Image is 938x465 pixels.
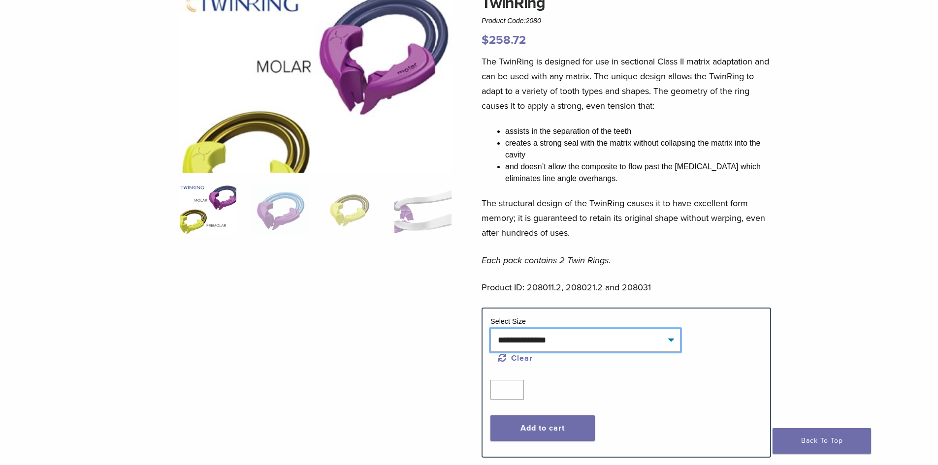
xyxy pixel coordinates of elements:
[394,185,451,234] img: TwinRing - Image 4
[498,353,533,363] a: Clear
[505,161,771,185] li: and doesn’t allow the composite to flow past the [MEDICAL_DATA] which eliminates line angle overh...
[482,280,771,295] p: Product ID: 208011.2, 208021.2 and 208031
[482,17,541,25] span: Product Code:
[490,317,526,325] label: Select Size
[505,125,771,137] li: assists in the separation of the teeth
[482,54,771,113] p: The TwinRing is designed for use in sectional Class II matrix adaptation and can be used with any...
[490,415,595,441] button: Add to cart
[251,185,308,234] img: TwinRing - Image 2
[482,33,489,47] span: $
[482,196,771,240] p: The structural design of the TwinRing causes it to have excellent form memory; it is guaranteed t...
[773,428,871,454] a: Back To Top
[526,17,541,25] span: 2080
[505,137,771,161] li: creates a strong seal with the matrix without collapsing the matrix into the cavity
[180,185,236,234] img: 208031-2-CBW-324x324.jpg
[482,33,526,47] bdi: 258.72
[482,255,611,266] em: Each pack contains 2 Twin Rings.
[323,185,380,234] img: TwinRing - Image 3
